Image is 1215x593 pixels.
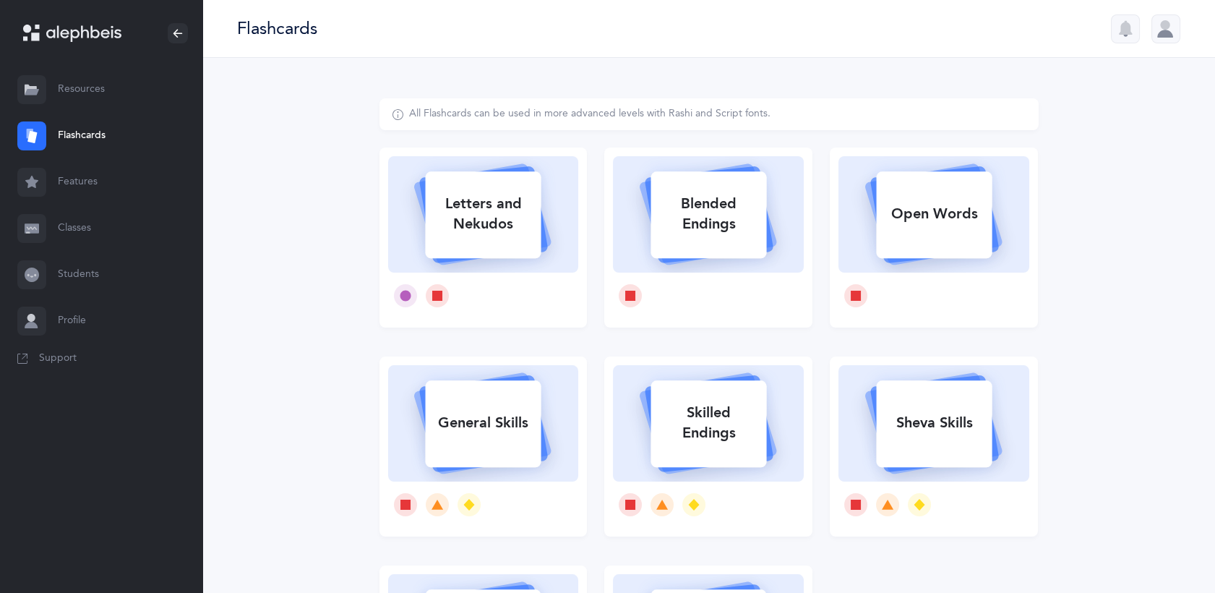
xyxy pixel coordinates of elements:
[425,404,541,442] div: General Skills
[876,404,992,442] div: Sheva Skills
[425,185,541,243] div: Letters and Nekudos
[651,185,766,243] div: Blended Endings
[39,351,77,366] span: Support
[876,195,992,233] div: Open Words
[651,394,766,452] div: Skilled Endings
[409,107,770,121] div: All Flashcards can be used in more advanced levels with Rashi and Script fonts.
[237,17,317,40] div: Flashcards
